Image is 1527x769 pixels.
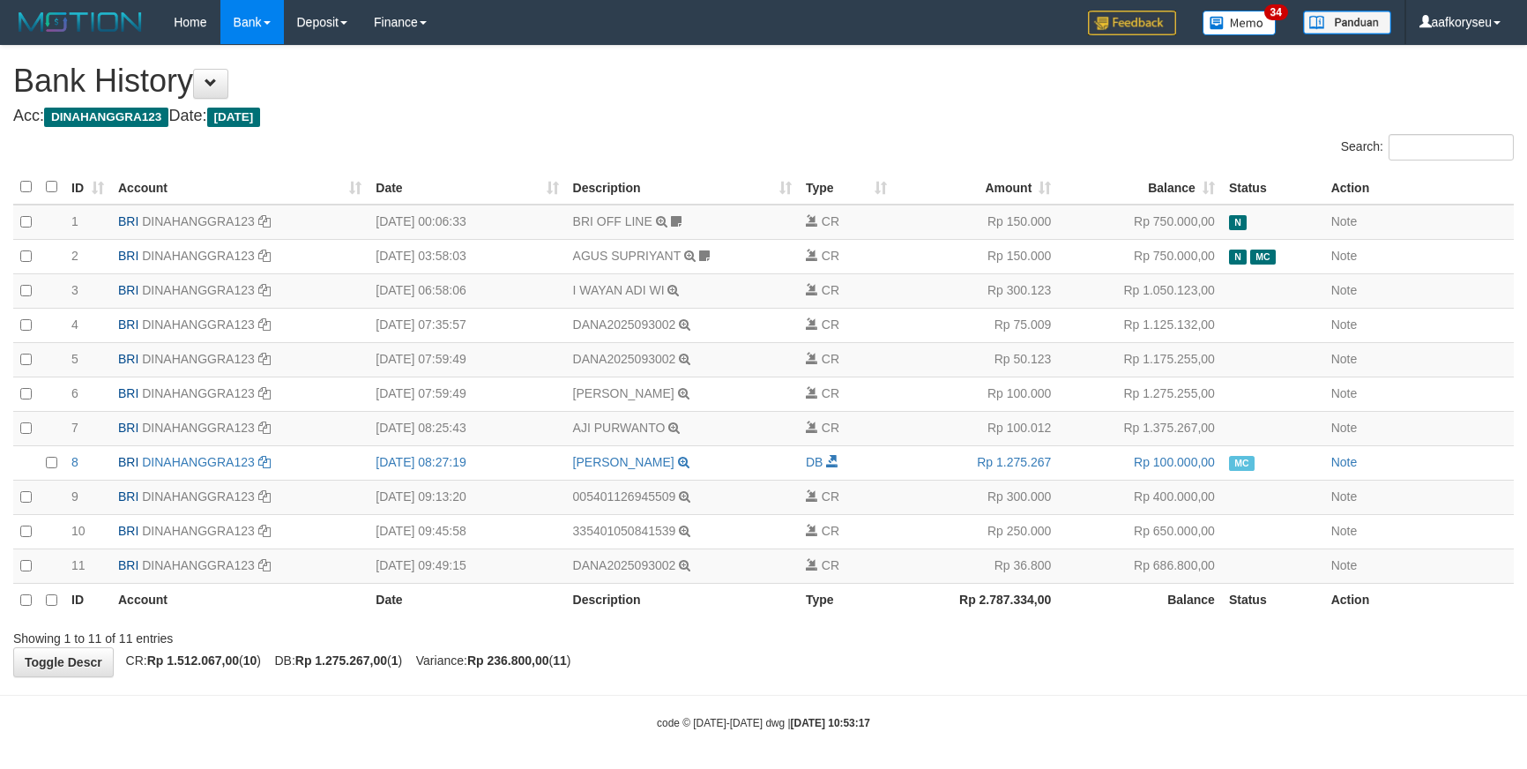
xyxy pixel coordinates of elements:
[959,593,1051,607] strong: Rp 2.787.334,00
[822,214,839,228] span: CR
[118,558,138,572] span: BRI
[118,283,138,297] span: BRI
[71,489,78,504] span: 9
[573,489,676,504] a: 005401126945509
[573,249,681,263] a: AGUS SUPRIYANT
[111,170,369,205] th: Account: activate to sort column ascending
[1331,489,1358,504] a: Note
[258,249,271,263] a: Copy DINAHANGGRA123 to clipboard
[118,455,138,469] span: BRI
[258,558,271,572] a: Copy DINAHANGGRA123 to clipboard
[369,514,565,549] td: [DATE] 09:45:58
[118,524,138,538] span: BRI
[258,421,271,435] a: Copy DINAHANGGRA123 to clipboard
[1058,308,1222,342] td: Rp 1.125.132,00
[142,317,255,332] a: DINAHANGGRA123
[258,214,271,228] a: Copy DINAHANGGRA123 to clipboard
[142,352,255,366] a: DINAHANGGRA123
[1203,11,1277,35] img: Button%20Memo.svg
[1229,215,1247,230] span: Has Note
[64,583,111,617] th: ID
[894,273,1059,308] td: Rp 300.123
[573,214,652,228] a: BRI OFF LINE
[13,63,1514,99] h1: Bank History
[1331,421,1358,435] a: Note
[573,558,676,572] a: DANA2025093002
[894,480,1059,514] td: Rp 300.000
[117,653,571,668] span: CR: ( ) DB: ( ) Variance: ( )
[13,9,147,35] img: MOTION_logo.png
[894,342,1059,377] td: Rp 50.123
[118,421,138,435] span: BRI
[799,170,894,205] th: Type: activate to sort column ascending
[822,386,839,400] span: CR
[894,377,1059,411] td: Rp 100.000
[258,352,271,366] a: Copy DINAHANGGRA123 to clipboard
[573,421,666,435] a: AJI PURWANTO
[573,283,665,297] a: I WAYAN ADI WI
[1058,445,1222,480] td: Rp 100.000,00
[1058,273,1222,308] td: Rp 1.050.123,00
[1389,134,1514,161] input: Search:
[142,455,255,469] a: DINAHANGGRA123
[111,583,369,617] th: Account
[71,249,78,263] span: 2
[118,317,138,332] span: BRI
[258,317,271,332] a: Copy DINAHANGGRA123 to clipboard
[369,239,565,273] td: [DATE] 03:58:03
[467,653,549,668] strong: Rp 236.800,00
[894,170,1059,205] th: Amount: activate to sort column ascending
[1331,283,1358,297] a: Note
[1058,480,1222,514] td: Rp 400.000,00
[1058,514,1222,549] td: Rp 650.000,00
[573,352,676,366] a: DANA2025093002
[1331,249,1358,263] a: Note
[258,386,271,400] a: Copy DINAHANGGRA123 to clipboard
[258,455,271,469] a: Copy DINAHANGGRA123 to clipboard
[1341,134,1514,161] label: Search:
[1331,214,1358,228] a: Note
[71,558,86,572] span: 11
[369,308,565,342] td: [DATE] 07:35:57
[142,421,255,435] a: DINAHANGGRA123
[822,421,839,435] span: CR
[142,558,255,572] a: DINAHANGGRA123
[369,583,565,617] th: Date
[573,524,676,538] a: 335401050841539
[1331,352,1358,366] a: Note
[553,653,567,668] strong: 11
[822,317,839,332] span: CR
[894,411,1059,445] td: Rp 100.012
[894,205,1059,240] td: Rp 150.000
[369,377,565,411] td: [DATE] 07:59:49
[147,653,239,668] strong: Rp 1.512.067,00
[118,214,138,228] span: BRI
[369,273,565,308] td: [DATE] 06:58:06
[142,283,255,297] a: DINAHANGGRA123
[118,489,138,504] span: BRI
[573,317,676,332] a: DANA2025093002
[1222,583,1324,617] th: Status
[369,480,565,514] td: [DATE] 09:13:20
[207,108,261,127] span: [DATE]
[1229,456,1255,471] span: Manually Checked by: aafFelly
[71,352,78,366] span: 5
[142,386,255,400] a: DINAHANGGRA123
[894,445,1059,480] td: Rp 1.275.267
[258,489,271,504] a: Copy DINAHANGGRA123 to clipboard
[1058,377,1222,411] td: Rp 1.275.255,00
[1324,170,1514,205] th: Action
[44,108,168,127] span: DINAHANGGRA123
[369,205,565,240] td: [DATE] 00:06:33
[64,170,111,205] th: ID: activate to sort column ascending
[1331,524,1358,538] a: Note
[71,317,78,332] span: 4
[822,489,839,504] span: CR
[894,239,1059,273] td: Rp 150.000
[1331,317,1358,332] a: Note
[1229,250,1247,265] span: Has Note
[566,583,799,617] th: Description
[1331,455,1358,469] a: Note
[1058,342,1222,377] td: Rp 1.175.255,00
[822,283,839,297] span: CR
